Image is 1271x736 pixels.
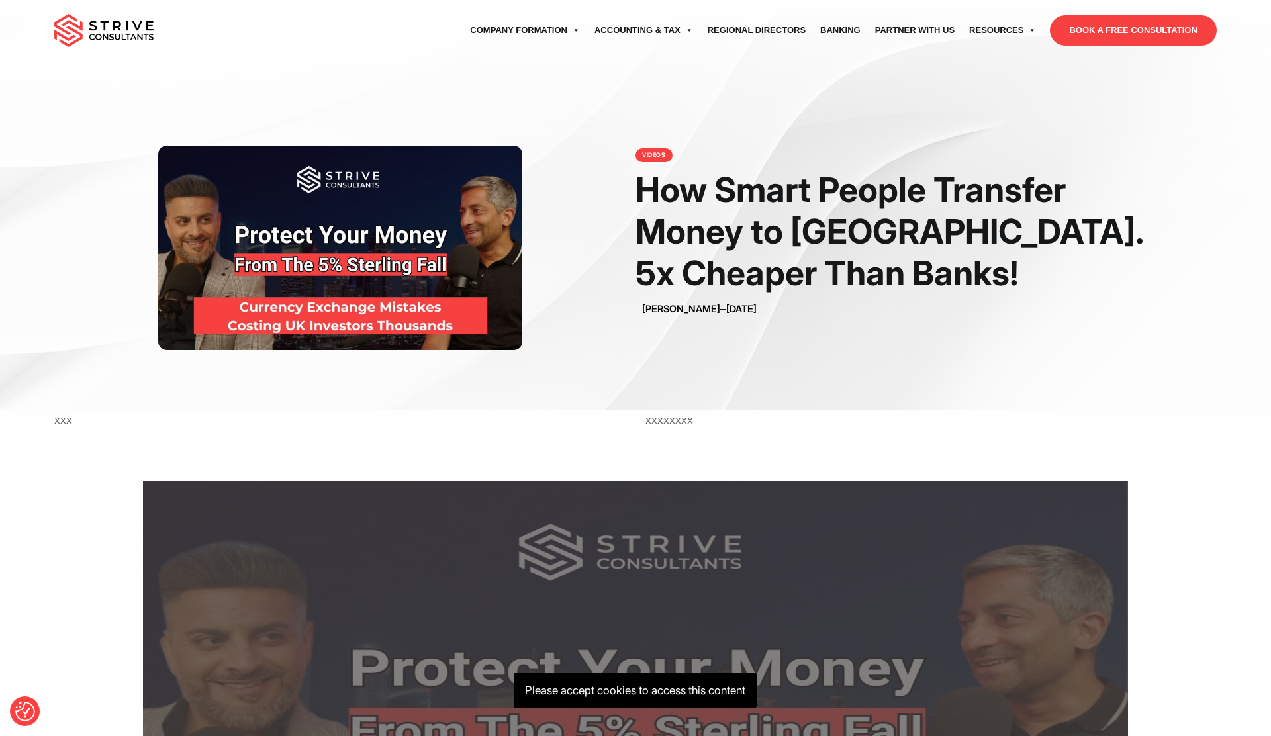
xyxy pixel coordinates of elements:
a: Resources [962,12,1043,49]
p: Please accept cookies to access this content [514,673,757,708]
a: Banking [813,12,868,49]
img: main-logo.svg [54,14,154,47]
span: [DATE] [726,303,757,314]
h1: How Smart People Transfer Money to [GEOGRAPHIC_DATA]. 5x Cheaper Than Banks! [635,169,1144,295]
a: BOOK A FREE CONSULTATION [1050,15,1216,46]
img: Revisit consent button [15,702,35,721]
p: xxxxxxxx [645,410,1217,430]
button: Consent Preferences [15,702,35,721]
div: – [635,301,757,317]
a: Regional Directors [700,12,813,49]
p: xxx [54,410,626,430]
a: [PERSON_NAME] [642,303,720,314]
a: Partner with Us [868,12,962,49]
a: videos [635,148,673,162]
a: Accounting & Tax [587,12,700,49]
a: Company Formation [463,12,587,49]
